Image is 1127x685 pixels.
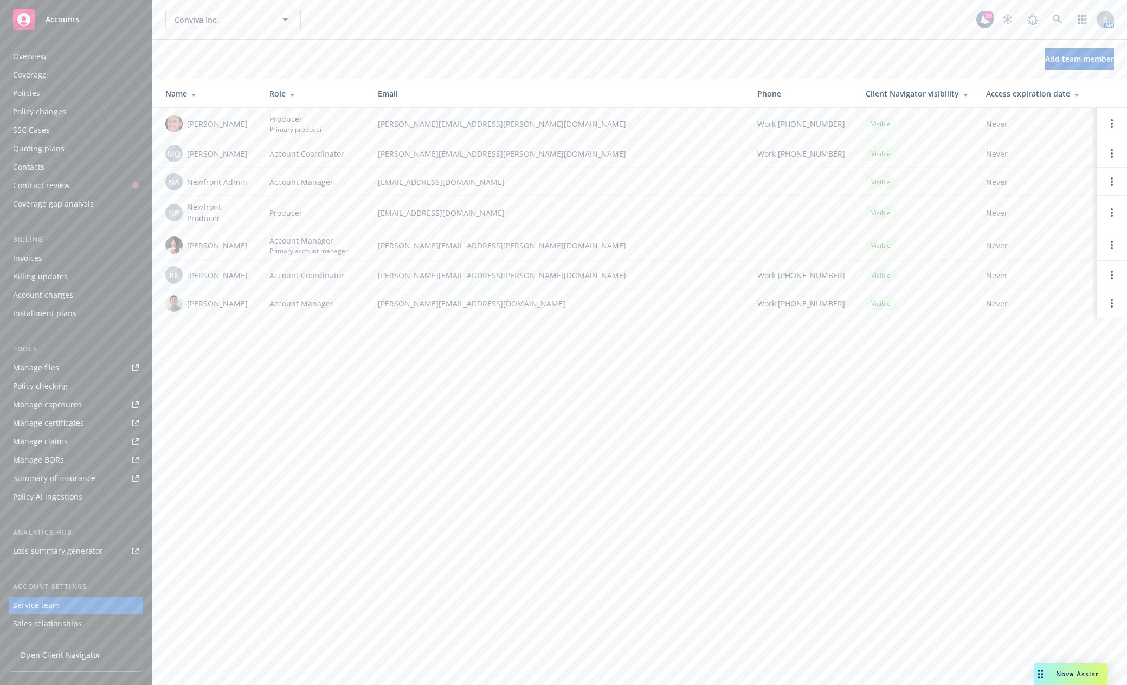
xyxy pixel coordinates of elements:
a: Open options [1105,206,1118,219]
div: Billing updates [13,268,68,285]
span: [PERSON_NAME][EMAIL_ADDRESS][PERSON_NAME][DOMAIN_NAME] [378,240,740,251]
div: Role [269,88,360,99]
button: Nova Assist [1034,663,1107,685]
span: Work [PHONE_NUMBER] [757,148,845,159]
div: Policies [13,85,40,102]
a: SSC Cases [9,121,143,139]
span: [EMAIL_ADDRESS][DOMAIN_NAME] [378,176,740,188]
div: Manage exposures [13,396,82,413]
div: Contacts [13,158,44,176]
button: Add team member [1045,48,1114,70]
div: Account charges [13,286,73,304]
img: photo [165,236,183,254]
a: Manage exposures [9,396,143,413]
a: Summary of insurance [9,470,143,487]
span: [PERSON_NAME][EMAIL_ADDRESS][DOMAIN_NAME] [378,298,740,309]
a: Invoices [9,249,143,267]
a: Search [1047,9,1068,30]
div: Phone [757,88,848,99]
div: Installment plans [13,305,76,322]
a: Stop snowing [997,9,1019,30]
a: Switch app [1072,9,1093,30]
a: Open options [1105,239,1118,252]
span: Account Manager [269,235,348,246]
a: Manage certificates [9,414,143,432]
span: Newfront Admin [187,176,247,188]
div: Billing [9,234,143,245]
span: Account Coordinator [269,270,344,281]
div: Visible [866,175,896,189]
span: [PERSON_NAME][EMAIL_ADDRESS][PERSON_NAME][DOMAIN_NAME] [378,118,740,130]
div: Visible [866,147,896,161]
a: Manage BORs [9,451,143,469]
a: Open options [1105,297,1118,310]
span: [EMAIL_ADDRESS][DOMAIN_NAME] [378,207,740,219]
a: Service team [9,597,143,614]
a: Report a Bug [1022,9,1044,30]
span: [PERSON_NAME] [187,240,248,251]
span: Account Manager [269,176,333,188]
img: photo [165,115,183,132]
span: Never [986,207,1088,219]
div: Visible [866,297,896,310]
a: Billing updates [9,268,143,285]
div: Policy changes [13,103,66,120]
a: Sales relationships [9,615,143,632]
div: Visible [866,117,896,131]
a: Account charges [9,286,143,304]
div: Coverage gap analysis [13,195,94,213]
div: Manage claims [13,433,68,450]
div: Service team [13,597,60,614]
span: Never [986,148,1088,159]
div: Name [165,88,252,99]
div: Sales relationships [13,615,82,632]
a: Coverage [9,66,143,84]
div: Account settings [9,581,143,592]
span: [PERSON_NAME] [187,298,248,309]
div: Email [378,88,740,99]
span: [PERSON_NAME] [187,148,248,159]
span: Work [PHONE_NUMBER] [757,298,845,309]
div: SSC Cases [13,121,50,139]
div: Visible [866,206,896,220]
span: Newfront Producer [187,201,252,224]
a: Contract review [9,177,143,194]
span: Never [986,176,1088,188]
span: Never [986,270,1088,281]
a: Open options [1105,147,1118,160]
a: Policy AI ingestions [9,488,143,505]
span: Work [PHONE_NUMBER] [757,118,845,130]
span: Never [986,298,1088,309]
div: Analytics hub [9,527,143,538]
a: Loss summary generator [9,542,143,560]
span: Open Client Navigator [20,649,101,661]
span: Work [PHONE_NUMBER] [757,270,845,281]
a: Overview [9,48,143,65]
img: photo [165,295,183,312]
span: [PERSON_NAME] [187,118,248,130]
div: Policy checking [13,377,68,395]
span: Never [986,240,1088,251]
div: Tools [9,344,143,355]
a: Open options [1105,175,1118,188]
span: NP [169,207,179,219]
div: Manage certificates [13,414,84,432]
span: RK [169,270,179,281]
a: Quoting plans [9,140,143,157]
span: Account Coordinator [269,148,344,159]
div: Invoices [13,249,42,267]
span: [PERSON_NAME] [187,270,248,281]
button: Conviva Inc. [165,9,301,30]
a: Installment plans [9,305,143,322]
div: Quoting plans [13,140,65,157]
a: Policy checking [9,377,143,395]
div: Loss summary generator [13,542,103,560]
span: Nova Assist [1056,669,1099,678]
a: Manage claims [9,433,143,450]
a: Open options [1105,117,1118,130]
div: Policy AI ingestions [13,488,82,505]
div: 29 [984,11,994,21]
div: Manage BORs [13,451,64,469]
span: Producer [269,207,302,219]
